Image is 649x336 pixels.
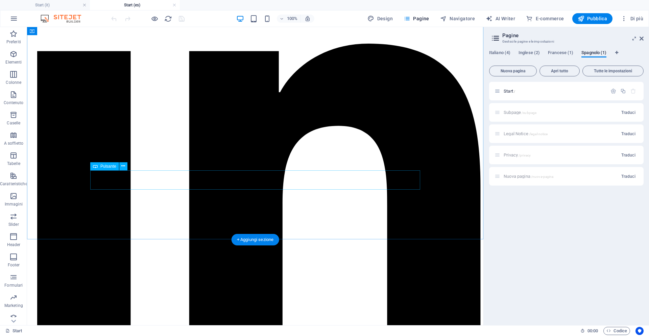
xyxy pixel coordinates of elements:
button: AI Writer [483,13,518,24]
span: Traduci [621,110,635,115]
span: Traduci [621,174,635,179]
p: Footer [8,262,20,268]
i: Quando ridimensioni, regola automaticamente il livello di zoom in modo che corrisponda al disposi... [305,16,311,22]
p: Formulari [4,283,23,288]
div: Impostazioni [610,88,616,94]
button: Pagine [401,13,432,24]
button: Codice [603,327,630,335]
span: Italiano (4) [489,49,510,58]
button: Design [365,13,395,24]
span: Di più [621,15,643,22]
div: Duplicato [620,88,626,94]
span: 00 00 [587,327,598,335]
p: Marketing [4,303,23,308]
button: Clicca qui per lasciare la modalità di anteprima e continuare la modifica [150,15,159,23]
h4: Start (es) [90,1,180,9]
p: Caselle [7,120,20,126]
p: Elementi [5,59,22,65]
i: Ricarica la pagina [164,15,172,23]
span: Traduci [621,131,635,137]
span: Design [367,15,393,22]
span: Apri tutto [543,69,577,73]
span: E-commerce [526,15,564,22]
span: Pagine [404,15,429,22]
button: Usercentrics [635,327,644,335]
button: Apri tutto [539,66,580,76]
a: Fai clic per annullare la selezione. Doppio clic per aprire le pagine [5,327,22,335]
div: Schede lingua [489,50,644,63]
p: Immagini [5,201,23,207]
button: 100% [277,15,301,23]
h3: Gestsci le pagine e le impostazioni [502,39,630,45]
button: Traduci [619,107,638,118]
button: Di più [618,13,646,24]
h6: 100% [287,15,298,23]
p: Preferiti [6,39,21,45]
div: Design (Ctrl+Alt+Y) [365,13,395,24]
span: Tutte le impostazioni [585,69,641,73]
span: Inglese (2) [519,49,540,58]
p: A soffietto [4,141,23,146]
button: Tutte le impostazioni [582,66,644,76]
span: / [514,90,515,93]
p: Header [7,242,21,247]
span: Pubblica [578,15,607,22]
span: AI Writer [486,15,515,22]
span: Start [504,89,515,94]
div: La pagina iniziale non può essere eliminata [630,88,636,94]
button: Nuova pagina [489,66,537,76]
button: Navigatore [437,13,478,24]
img: Editor Logo [39,15,90,23]
div: + Aggiungi sezione [232,234,279,245]
h2: Pagine [502,32,644,39]
p: Tabelle [7,161,20,166]
span: Traduci [621,152,635,158]
button: Traduci [619,128,638,139]
span: Spagnolo (1) [581,49,606,58]
button: Pubblica [572,13,613,24]
span: Codice [606,327,627,335]
span: Navigatore [440,15,475,22]
p: Colonne [6,80,21,85]
span: Nuova pagina [492,69,534,73]
button: E-commerce [523,13,567,24]
div: Start/ [502,89,607,93]
button: reload [164,15,172,23]
button: Traduci [619,150,638,161]
p: Slider [8,222,19,227]
h6: Tempo sessione [580,327,598,335]
span: : [592,328,593,333]
button: Traduci [619,171,638,182]
p: Contenuto [4,100,23,105]
span: Francese (1) [548,49,573,58]
span: Pulsante [100,164,116,168]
